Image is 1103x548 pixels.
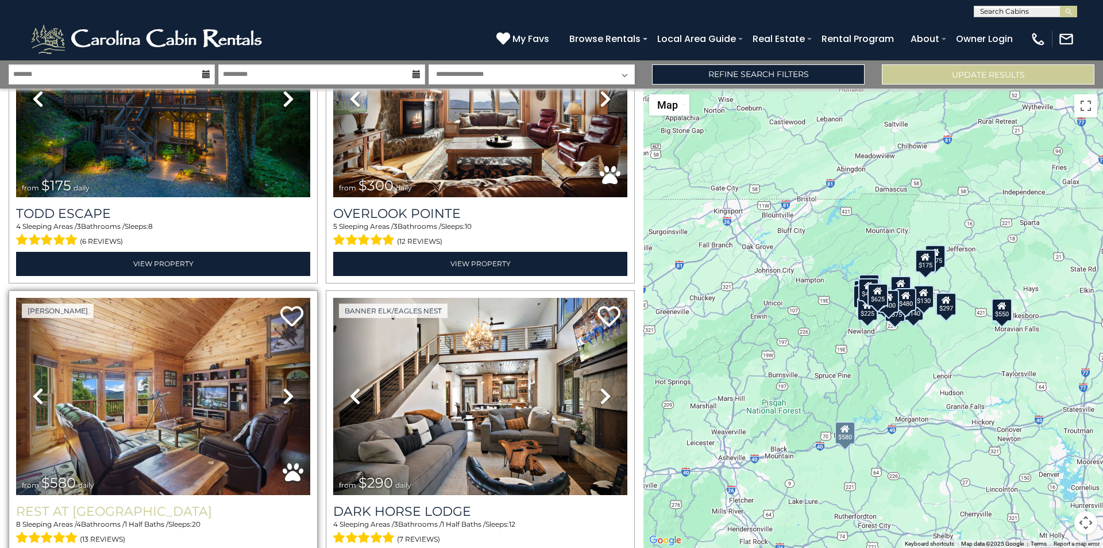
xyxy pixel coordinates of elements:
[816,29,900,49] a: Rental Program
[509,520,515,528] span: 12
[41,177,71,194] span: $175
[22,183,39,192] span: from
[992,298,1012,321] div: $550
[339,183,356,192] span: from
[903,297,924,320] div: $140
[867,283,888,306] div: $625
[333,298,627,495] img: thumbnail_164375639.jpeg
[16,252,310,275] a: View Property
[16,520,21,528] span: 8
[496,32,552,47] a: My Favs
[649,94,689,116] button: Change map style
[950,29,1019,49] a: Owner Login
[890,276,911,299] div: $349
[597,305,620,329] a: Add to favorites
[858,278,879,301] div: $425
[1074,511,1097,534] button: Map camera controls
[74,183,90,192] span: daily
[333,520,338,528] span: 4
[646,533,684,548] img: Google
[16,504,310,519] h3: Rest at Mountain Crest
[835,421,855,444] div: $580
[148,222,153,231] span: 8
[339,481,356,489] span: from
[80,532,125,547] span: (13 reviews)
[442,520,485,528] span: 1 Half Baths /
[77,222,81,231] span: 3
[1030,31,1046,47] img: phone-regular-white.png
[465,222,472,231] span: 10
[905,29,945,49] a: About
[358,177,394,194] span: $300
[853,285,874,308] div: $230
[16,298,310,495] img: thumbnail_164747674.jpeg
[657,99,678,111] span: Map
[192,520,200,528] span: 20
[936,293,957,316] div: $297
[76,520,81,528] span: 4
[882,64,1094,85] button: Update Results
[394,520,398,528] span: 3
[125,520,168,528] span: 1 Half Baths /
[16,504,310,519] a: Rest at [GEOGRAPHIC_DATA]
[905,540,954,548] button: Keyboard shortcuts
[16,221,310,249] div: Sleeping Areas / Bathrooms / Sleeps:
[925,244,946,267] div: $175
[397,532,440,547] span: (7 reviews)
[22,481,39,489] span: from
[878,289,899,312] div: $400
[29,22,267,56] img: White-1-2.png
[41,474,76,491] span: $580
[512,32,549,46] span: My Favs
[16,206,310,221] a: Todd Escape
[885,298,905,321] div: $375
[652,64,865,85] a: Refine Search Filters
[22,304,94,318] a: [PERSON_NAME]
[913,285,934,308] div: $130
[333,252,627,275] a: View Property
[1054,541,1100,547] a: Report a map error
[16,222,21,231] span: 4
[961,541,1024,547] span: Map data ©2025 Google
[747,29,811,49] a: Real Estate
[333,504,627,519] a: Dark Horse Lodge
[646,533,684,548] a: Open this area in Google Maps (opens a new window)
[915,250,936,273] div: $175
[80,234,123,249] span: (6 reviews)
[857,298,878,321] div: $225
[651,29,742,49] a: Local Area Guide
[333,221,627,249] div: Sleeping Areas / Bathrooms / Sleeps:
[333,519,627,547] div: Sleeping Areas / Bathrooms / Sleeps:
[395,481,411,489] span: daily
[78,481,94,489] span: daily
[394,222,398,231] span: 3
[333,222,337,231] span: 5
[1031,541,1047,547] a: Terms
[396,183,412,192] span: daily
[397,234,442,249] span: (12 reviews)
[333,206,627,221] a: Overlook Pointe
[859,274,880,297] div: $125
[1074,94,1097,117] button: Toggle fullscreen view
[16,519,310,547] div: Sleeping Areas / Bathrooms / Sleeps:
[564,29,646,49] a: Browse Rentals
[358,474,393,491] span: $290
[280,305,303,329] a: Add to favorites
[896,288,916,311] div: $480
[1058,31,1074,47] img: mail-regular-white.png
[339,304,448,318] a: Banner Elk/Eagles Nest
